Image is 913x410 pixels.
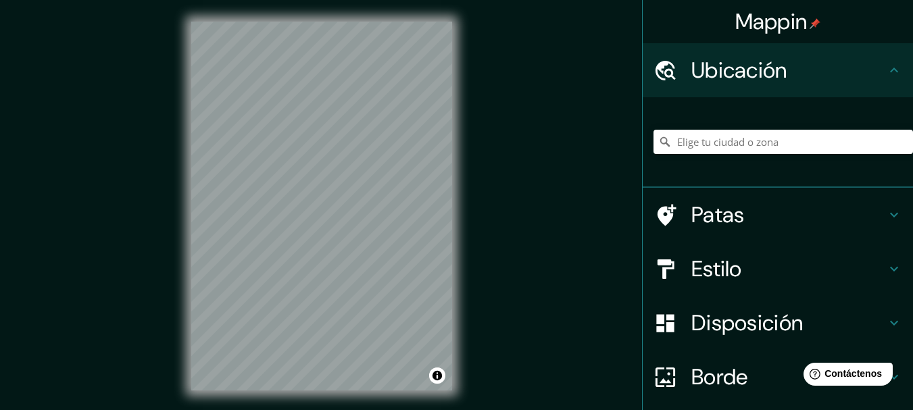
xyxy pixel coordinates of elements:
img: pin-icon.png [810,18,820,29]
div: Patas [643,188,913,242]
input: Elige tu ciudad o zona [653,130,913,154]
button: Activar o desactivar atribución [429,367,445,384]
font: Ubicación [691,56,787,84]
div: Ubicación [643,43,913,97]
div: Disposición [643,296,913,350]
font: Disposición [691,309,803,337]
font: Mappin [735,7,808,36]
div: Borde [643,350,913,404]
iframe: Lanzador de widgets de ayuda [793,357,898,395]
canvas: Mapa [191,22,452,390]
div: Estilo [643,242,913,296]
font: Estilo [691,255,742,283]
font: Patas [691,201,745,229]
font: Borde [691,363,748,391]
